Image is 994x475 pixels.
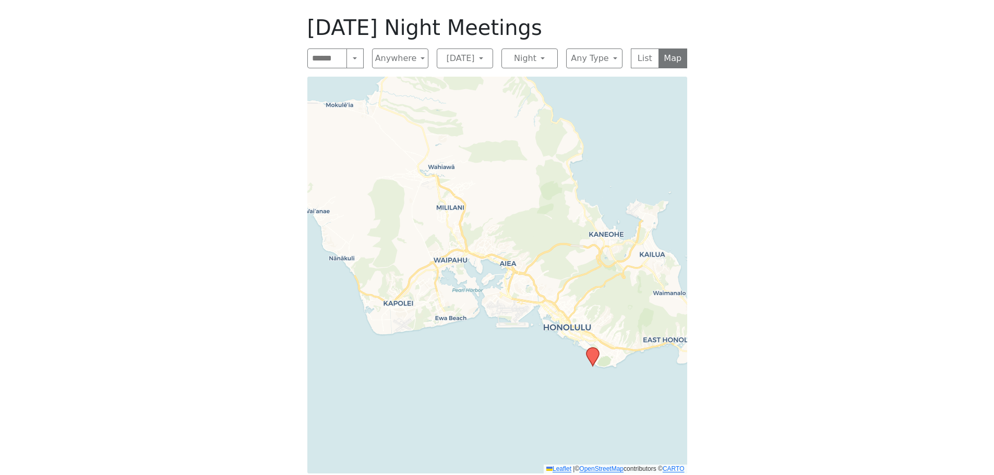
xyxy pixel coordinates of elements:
[658,48,687,68] button: Map
[566,48,622,68] button: Any Type
[307,15,687,40] h1: [DATE] Night Meetings
[631,48,660,68] button: List
[437,48,493,68] button: [DATE]
[501,48,558,68] button: Night
[346,48,363,68] button: Search
[372,48,428,68] button: Anywhere
[307,48,348,68] input: Search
